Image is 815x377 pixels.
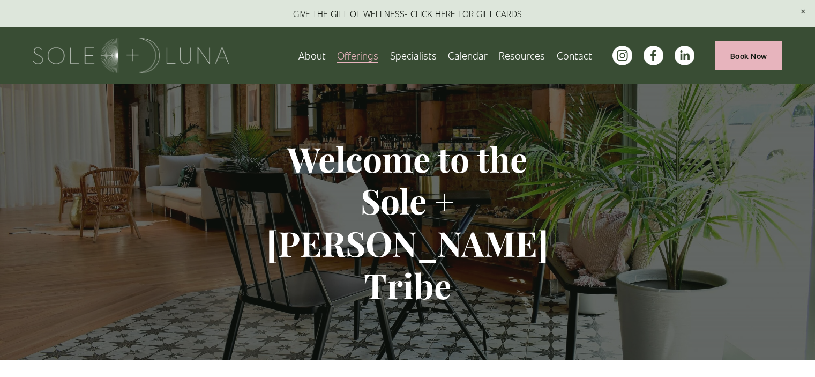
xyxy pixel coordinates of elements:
a: facebook-unauth [644,46,663,65]
a: folder dropdown [337,46,378,65]
a: LinkedIn [675,46,694,65]
a: Specialists [390,46,437,65]
span: Offerings [337,47,378,64]
a: Book Now [715,41,782,70]
span: Resources [499,47,545,64]
img: Sole + Luna [33,38,229,73]
h1: Welcome to the Sole + [PERSON_NAME] Tribe [220,138,595,307]
a: Contact [557,46,592,65]
a: instagram-unauth [612,46,632,65]
a: folder dropdown [499,46,545,65]
a: Calendar [448,46,488,65]
a: About [298,46,326,65]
